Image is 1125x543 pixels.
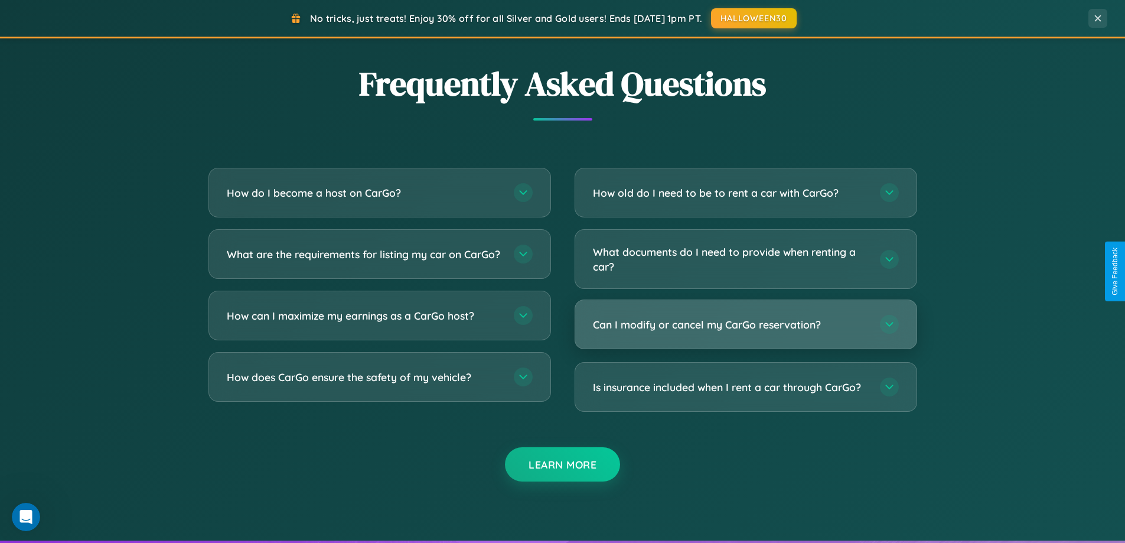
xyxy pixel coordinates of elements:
[593,186,868,200] h3: How old do I need to be to rent a car with CarGo?
[12,503,40,531] iframe: Intercom live chat
[505,447,620,482] button: Learn More
[711,8,797,28] button: HALLOWEEN30
[593,317,868,332] h3: Can I modify or cancel my CarGo reservation?
[310,12,702,24] span: No tricks, just treats! Enjoy 30% off for all Silver and Gold users! Ends [DATE] 1pm PT.
[227,186,502,200] h3: How do I become a host on CarGo?
[227,247,502,262] h3: What are the requirements for listing my car on CarGo?
[593,380,868,395] h3: Is insurance included when I rent a car through CarGo?
[227,308,502,323] h3: How can I maximize my earnings as a CarGo host?
[227,370,502,385] h3: How does CarGo ensure the safety of my vehicle?
[208,61,917,106] h2: Frequently Asked Questions
[593,245,868,274] h3: What documents do I need to provide when renting a car?
[1111,248,1119,295] div: Give Feedback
